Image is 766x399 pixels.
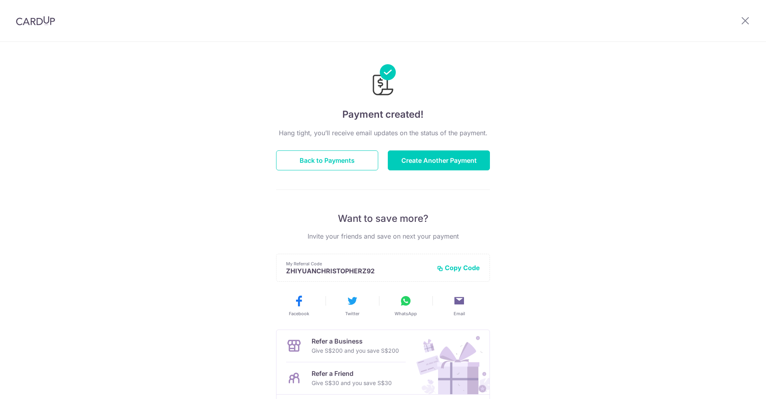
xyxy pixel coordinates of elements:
[436,294,483,317] button: Email
[275,294,322,317] button: Facebook
[276,212,490,225] p: Want to save more?
[16,16,55,26] img: CardUp
[276,128,490,138] p: Hang tight, you’ll receive email updates on the status of the payment.
[289,310,309,317] span: Facebook
[454,310,465,317] span: Email
[437,264,480,272] button: Copy Code
[370,64,396,98] img: Payments
[312,346,399,356] p: Give S$200 and you save S$200
[312,336,399,346] p: Refer a Business
[395,310,417,317] span: WhatsApp
[286,261,430,267] p: My Referral Code
[312,378,392,388] p: Give S$30 and you save S$30
[276,107,490,122] h4: Payment created!
[276,150,378,170] button: Back to Payments
[276,231,490,241] p: Invite your friends and save on next your payment
[409,330,490,394] img: Refer
[382,294,429,317] button: WhatsApp
[312,369,392,378] p: Refer a Friend
[388,150,490,170] button: Create Another Payment
[345,310,359,317] span: Twitter
[286,267,430,275] p: ZHIYUANCHRISTOPHERZ92
[329,294,376,317] button: Twitter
